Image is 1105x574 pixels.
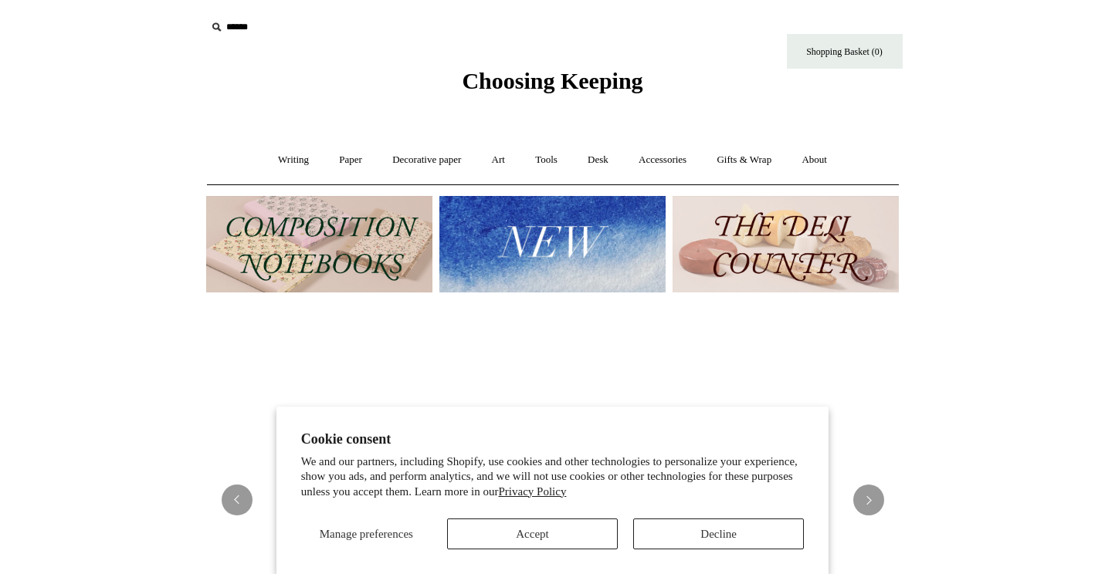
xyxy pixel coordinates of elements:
[301,431,805,447] h2: Cookie consent
[853,485,884,515] button: Next
[574,140,622,181] a: Desk
[462,80,642,91] a: Choosing Keeping
[301,454,805,500] p: We and our partners, including Shopify, use cookies and other technologies to personalize your ex...
[478,140,519,181] a: Art
[325,140,376,181] a: Paper
[499,485,567,498] a: Privacy Policy
[462,68,642,93] span: Choosing Keeping
[521,140,571,181] a: Tools
[264,140,323,181] a: Writing
[378,140,475,181] a: Decorative paper
[788,140,841,181] a: About
[439,196,666,292] img: New.jpg__PID:f73bdf93-380a-4a35-bcfe-7823039498e1
[206,196,432,292] img: 202302 Composition ledgers.jpg__PID:69722ee6-fa44-49dd-a067-31375e5d54ec
[787,34,903,69] a: Shopping Basket (0)
[301,518,432,549] button: Manage preferences
[703,140,785,181] a: Gifts & Wrap
[625,140,700,181] a: Accessories
[633,518,804,549] button: Decline
[447,518,618,549] button: Accept
[320,528,413,540] span: Manage preferences
[673,196,899,292] img: The Deli Counter
[222,485,253,515] button: Previous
